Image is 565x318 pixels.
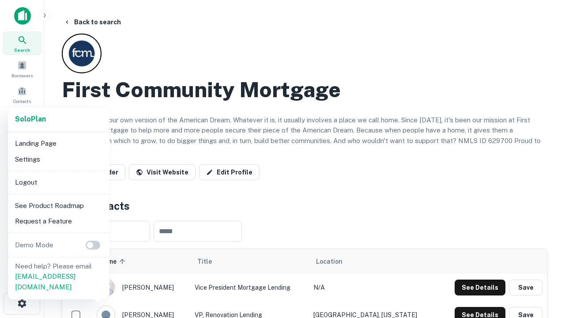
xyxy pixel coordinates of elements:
iframe: Chat Widget [521,247,565,290]
strong: Solo Plan [15,115,46,123]
li: Logout [11,174,106,190]
li: Settings [11,151,106,167]
li: Landing Page [11,136,106,151]
a: [EMAIL_ADDRESS][DOMAIN_NAME] [15,273,75,291]
p: Demo Mode [11,240,57,250]
li: Request a Feature [11,213,106,229]
a: SoloPlan [15,114,46,125]
p: Need help? Please email [15,261,102,292]
li: See Product Roadmap [11,198,106,214]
